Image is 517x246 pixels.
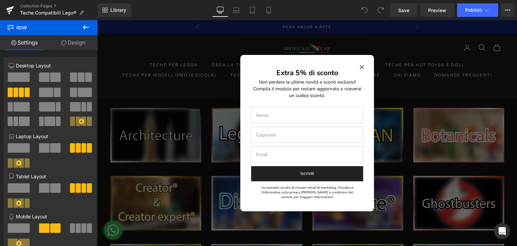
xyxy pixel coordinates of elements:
[398,7,409,14] span: Save
[358,3,371,17] button: Undo
[49,35,98,50] a: Design
[98,3,131,17] a: New Library
[244,3,261,17] a: Tablet
[20,10,76,16] span: Teche Compatibili Lego®
[494,223,510,239] div: Open Intercom Messenger
[374,3,387,17] button: Redo
[9,213,92,220] p: Mobile Layout
[457,3,498,17] button: Publish
[9,173,92,180] p: Tablet Layout
[261,3,277,17] a: Mobile
[428,7,446,14] span: Preview
[212,3,228,17] a: Desktop
[110,7,126,13] span: Library
[7,20,74,35] span: Row
[420,3,454,17] a: Preview
[20,3,98,9] a: Collection Pages
[228,3,244,17] a: Laptop
[9,133,92,140] p: Laptop Layout
[465,7,482,13] span: Publish
[501,3,514,17] button: More
[9,62,92,69] p: Desktop Layout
